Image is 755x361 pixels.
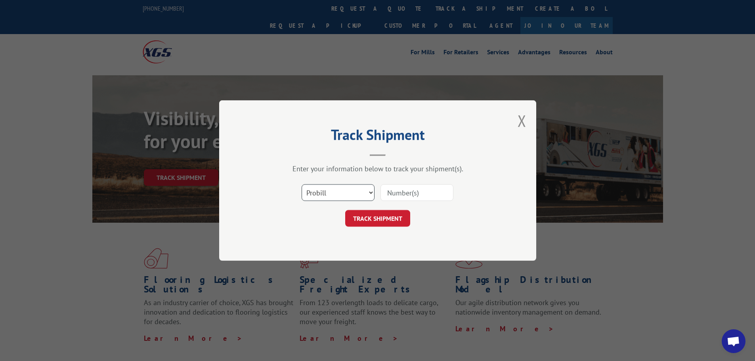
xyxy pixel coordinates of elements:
input: Number(s) [380,184,453,201]
div: Open chat [722,329,745,353]
button: Close modal [518,110,526,131]
h2: Track Shipment [259,129,497,144]
div: Enter your information below to track your shipment(s). [259,164,497,173]
button: TRACK SHIPMENT [345,210,410,227]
